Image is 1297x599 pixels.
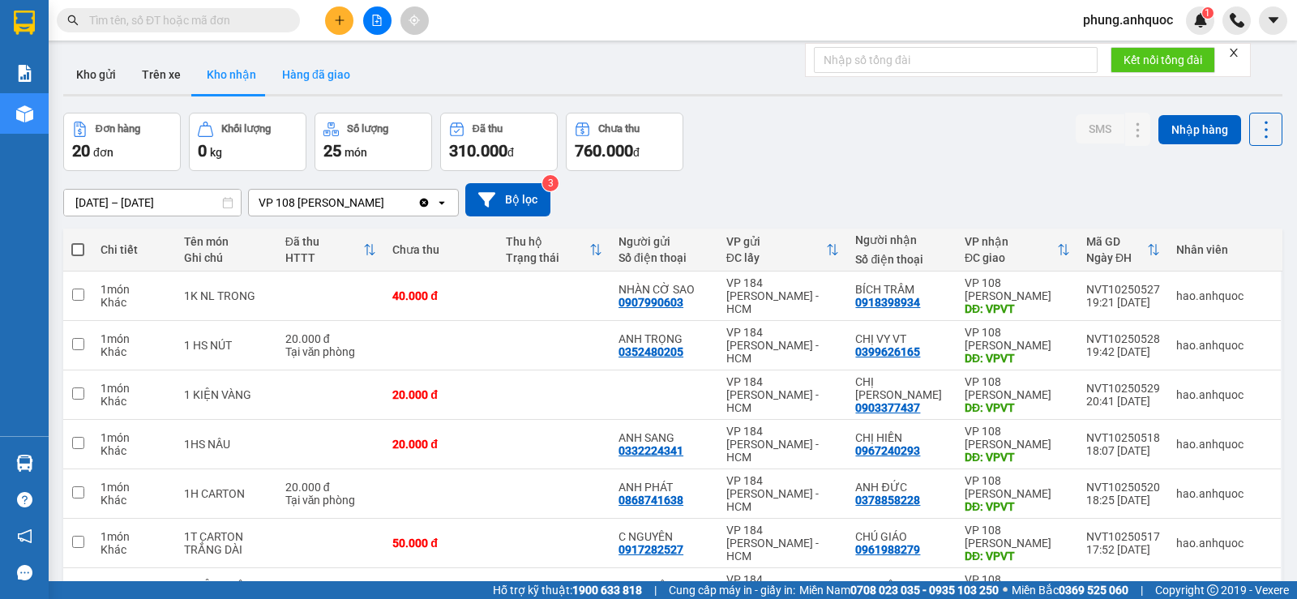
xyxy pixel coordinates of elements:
[855,296,920,309] div: 0918398934
[572,584,642,597] strong: 1900 633 818
[855,332,948,345] div: CHỊ VY VT
[726,375,840,414] div: VP 184 [PERSON_NAME] - HCM
[285,332,377,345] div: 20.000 đ
[101,296,168,309] div: Khác
[1202,7,1214,19] sup: 1
[814,47,1098,73] input: Nhập số tổng đài
[101,332,168,345] div: 1 món
[575,141,633,160] span: 760.000
[619,332,710,345] div: ANH TRỌNG
[855,401,920,414] div: 0903377437
[1230,13,1244,28] img: phone-icon
[1228,47,1239,58] span: close
[67,15,79,26] span: search
[386,195,387,211] input: Selected VP 108 Lê Hồng Phong - Vũng Tàu.
[14,11,35,35] img: logo-vxr
[16,455,33,472] img: warehouse-icon
[957,229,1078,272] th: Toggle SortBy
[619,283,710,296] div: NHÀN CỜ SAO
[1193,13,1208,28] img: icon-new-feature
[1012,581,1128,599] span: Miền Bắc
[855,233,948,246] div: Người nhận
[633,146,640,159] span: đ
[449,141,507,160] span: 310.000
[1111,47,1215,73] button: Kết nối tổng đài
[392,537,489,550] div: 50.000 đ
[965,401,1070,414] div: DĐ: VPVT
[1086,481,1160,494] div: NVT10250520
[400,6,429,35] button: aim
[16,65,33,82] img: solution-icon
[392,388,489,401] div: 20.000 đ
[965,524,1070,550] div: VP 108 [PERSON_NAME]
[184,388,269,401] div: 1 KIỆN VÀNG
[334,15,345,26] span: plus
[184,339,269,352] div: 1 HS NÚT
[323,141,341,160] span: 25
[93,146,113,159] span: đơn
[417,196,430,209] svg: Clear value
[72,141,90,160] span: 20
[1086,431,1160,444] div: NVT10250518
[965,500,1070,513] div: DĐ: VPVT
[855,580,948,593] div: ANH TÂN
[1141,581,1143,599] span: |
[1086,296,1160,309] div: 19:21 [DATE]
[8,88,112,141] li: VP VP 184 [PERSON_NAME] - HCM
[440,113,558,171] button: Đã thu310.000đ
[965,375,1070,401] div: VP 108 [PERSON_NAME]
[1207,584,1218,596] span: copyright
[17,492,32,507] span: question-circle
[17,528,32,544] span: notification
[112,88,216,123] li: VP VP 108 [PERSON_NAME]
[101,243,168,256] div: Chi tiết
[506,251,589,264] div: Trạng thái
[619,431,710,444] div: ANH SANG
[507,146,514,159] span: đ
[965,235,1057,248] div: VP nhận
[101,580,168,593] div: 1 món
[189,113,306,171] button: Khối lượng0kg
[101,431,168,444] div: 1 món
[184,251,269,264] div: Ghi chú
[1124,51,1202,69] span: Kết nối tổng đài
[566,113,683,171] button: Chưa thu760.000đ
[855,444,920,457] div: 0967240293
[1078,229,1168,272] th: Toggle SortBy
[363,6,392,35] button: file-add
[619,530,710,543] div: C NGUYÊN
[619,481,710,494] div: ANH PHÁT
[63,55,129,94] button: Kho gửi
[493,581,642,599] span: Hỗ trợ kỹ thuật:
[1086,251,1147,264] div: Ngày ĐH
[506,235,589,248] div: Thu hộ
[1205,7,1210,19] span: 1
[1176,487,1273,500] div: hao.anhquoc
[184,235,269,248] div: Tên món
[1176,438,1273,451] div: hao.anhquoc
[726,235,827,248] div: VP gửi
[277,229,385,272] th: Toggle SortBy
[285,580,377,593] div: 70.000 đ
[1176,537,1273,550] div: hao.anhquoc
[726,425,840,464] div: VP 184 [PERSON_NAME] - HCM
[1059,584,1128,597] strong: 0369 525 060
[392,438,489,451] div: 20.000 đ
[465,183,550,216] button: Bộ lọc
[194,55,269,94] button: Kho nhận
[221,123,271,135] div: Khối lượng
[855,494,920,507] div: 0378858228
[1086,345,1160,358] div: 19:42 [DATE]
[965,451,1070,464] div: DĐ: VPVT
[855,530,948,543] div: CHÚ GIÁO
[965,302,1070,315] div: DĐ: VPVT
[718,229,848,272] th: Toggle SortBy
[619,494,683,507] div: 0868741638
[965,276,1070,302] div: VP 108 [PERSON_NAME]
[726,474,840,513] div: VP 184 [PERSON_NAME] - HCM
[259,195,384,211] div: VP 108 [PERSON_NAME]
[850,584,999,597] strong: 0708 023 035 - 0935 103 250
[855,283,948,296] div: BÍCH TRÂM
[1176,289,1273,302] div: hao.anhquoc
[619,296,683,309] div: 0907990603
